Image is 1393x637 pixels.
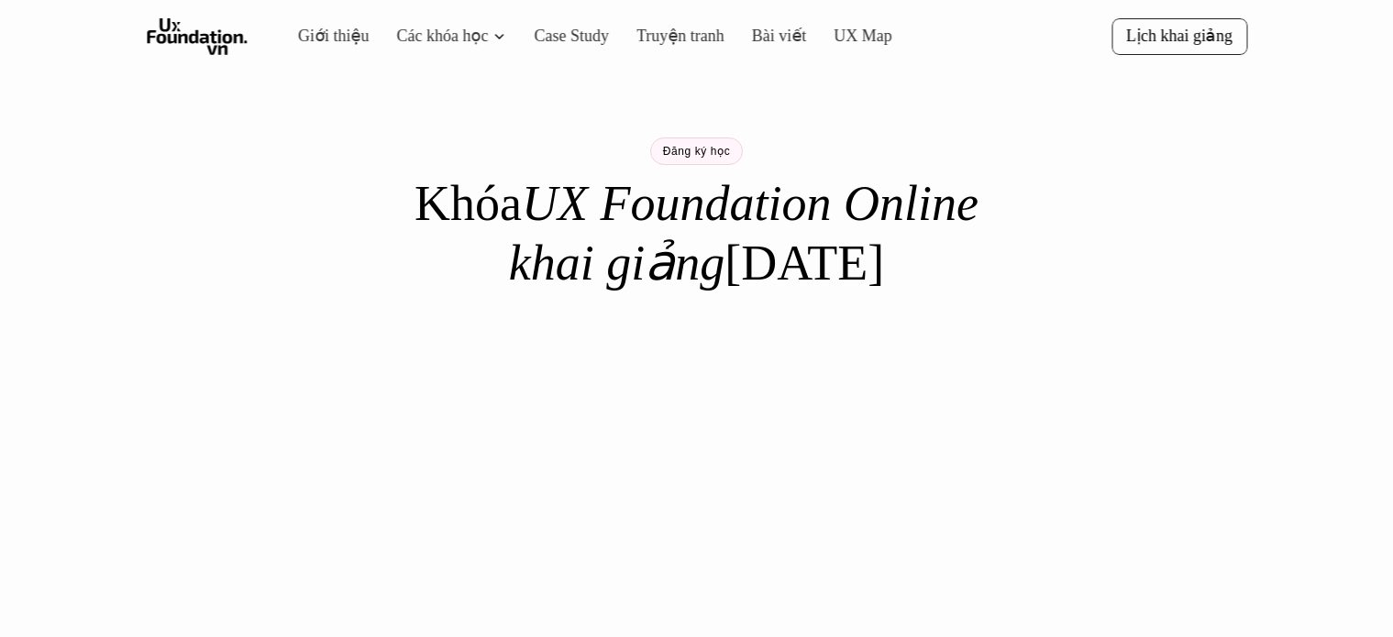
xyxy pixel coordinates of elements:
h1: Khóa [DATE] [376,174,1018,295]
a: Case Study [534,27,609,45]
a: Truyện tranh [636,27,724,45]
a: Giới thiệu [298,27,370,45]
p: Đăng ký học [663,145,731,158]
em: UX Foundation Online khai giảng [509,171,991,296]
a: Các khóa học [396,27,488,45]
p: Lịch khai giảng [1126,26,1233,47]
a: Lịch khai giảng [1111,18,1247,54]
a: Bài viết [751,27,806,45]
a: UX Map [834,27,892,45]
